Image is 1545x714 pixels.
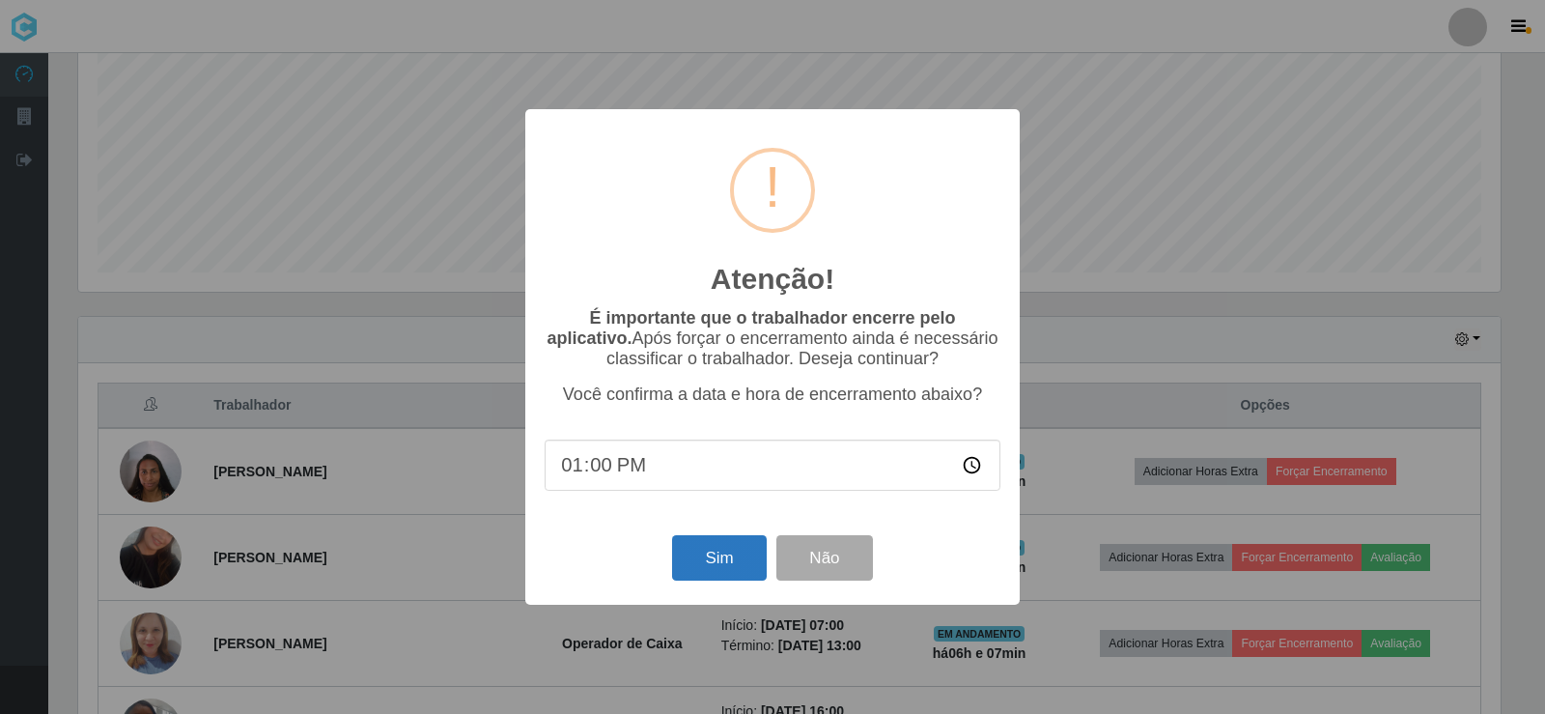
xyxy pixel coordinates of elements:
[545,385,1000,405] p: Você confirma a data e hora de encerramento abaixo?
[776,535,872,581] button: Não
[711,262,834,297] h2: Atenção!
[547,308,955,348] b: É importante que o trabalhador encerre pelo aplicativo.
[672,535,766,581] button: Sim
[545,308,1000,369] p: Após forçar o encerramento ainda é necessário classificar o trabalhador. Deseja continuar?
